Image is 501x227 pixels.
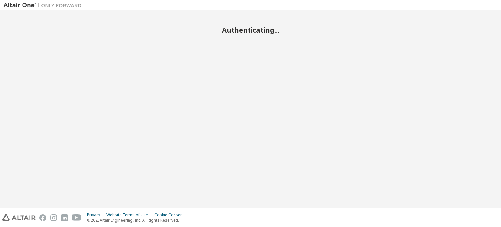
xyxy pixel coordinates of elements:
[72,214,81,221] img: youtube.svg
[61,214,68,221] img: linkedin.svg
[3,2,85,8] img: Altair One
[87,212,106,218] div: Privacy
[50,214,57,221] img: instagram.svg
[2,214,36,221] img: altair_logo.svg
[154,212,188,218] div: Cookie Consent
[87,218,188,223] p: © 2025 Altair Engineering, Inc. All Rights Reserved.
[39,214,46,221] img: facebook.svg
[106,212,154,218] div: Website Terms of Use
[3,26,498,34] h2: Authenticating...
